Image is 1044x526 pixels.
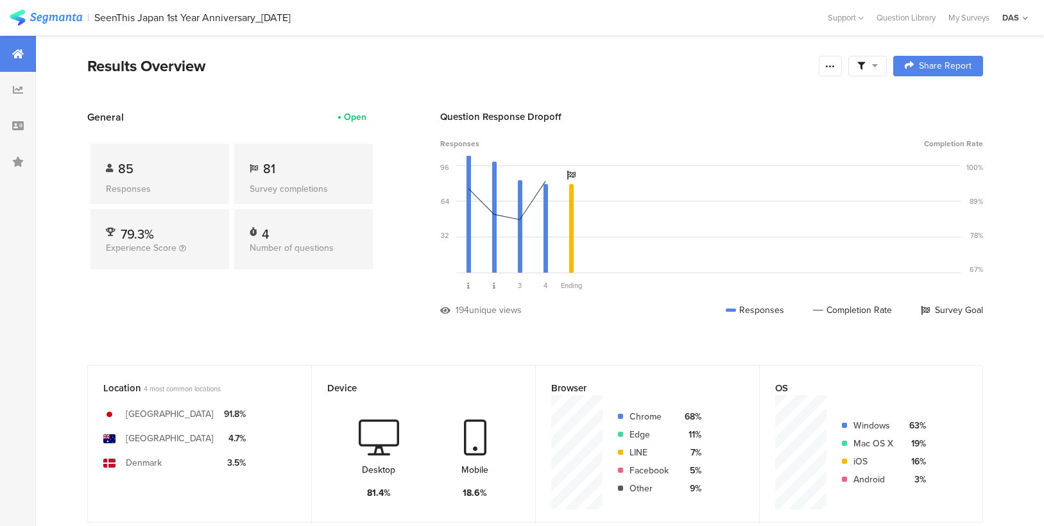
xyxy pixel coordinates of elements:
[813,303,892,317] div: Completion Rate
[461,463,488,477] div: Mobile
[853,419,893,432] div: Windows
[921,303,983,317] div: Survey Goal
[543,280,547,291] span: 4
[262,225,269,237] div: 4
[853,473,893,486] div: Android
[87,55,812,78] div: Results Overview
[629,482,669,495] div: Other
[970,230,983,241] div: 78%
[224,456,246,470] div: 3.5%
[87,10,89,25] div: |
[903,473,926,486] div: 3%
[629,446,669,459] div: LINE
[103,381,275,395] div: Location
[518,280,522,291] span: 3
[970,264,983,275] div: 67%
[144,384,221,394] span: 4 most common locations
[1002,12,1019,24] div: DAS
[726,303,784,317] div: Responses
[679,464,701,477] div: 5%
[10,10,82,26] img: segmanta logo
[679,428,701,441] div: 11%
[679,410,701,423] div: 68%
[970,196,983,207] div: 89%
[629,410,669,423] div: Chrome
[853,455,893,468] div: iOS
[440,138,479,149] span: Responses
[903,437,926,450] div: 19%
[679,446,701,459] div: 7%
[94,12,291,24] div: SeenThis Japan 1st Year Anniversary_[DATE]
[966,162,983,173] div: 100%
[441,230,449,241] div: 32
[440,162,449,173] div: 96
[456,303,469,317] div: 194
[87,110,124,124] span: General
[263,159,275,178] span: 81
[463,486,487,500] div: 18.6%
[469,303,522,317] div: unique views
[942,12,996,24] a: My Surveys
[919,62,971,71] span: Share Report
[853,437,893,450] div: Mac OS X
[367,486,391,500] div: 81.4%
[903,455,926,468] div: 16%
[629,428,669,441] div: Edge
[126,432,214,445] div: [GEOGRAPHIC_DATA]
[775,381,946,395] div: OS
[327,381,499,395] div: Device
[558,280,584,291] div: Ending
[362,463,395,477] div: Desktop
[106,182,214,196] div: Responses
[344,110,366,124] div: Open
[106,241,176,255] span: Experience Score
[224,407,246,421] div: 91.8%
[440,110,983,124] div: Question Response Dropoff
[679,482,701,495] div: 9%
[828,8,864,28] div: Support
[126,456,162,470] div: Denmark
[441,196,449,207] div: 64
[870,12,942,24] a: Question Library
[629,464,669,477] div: Facebook
[126,407,214,421] div: [GEOGRAPHIC_DATA]
[121,225,154,244] span: 79.3%
[924,138,983,149] span: Completion Rate
[903,419,926,432] div: 63%
[551,381,723,395] div: Browser
[250,182,357,196] div: Survey completions
[567,171,576,180] i: Survey Goal
[250,241,334,255] span: Number of questions
[224,432,246,445] div: 4.7%
[118,159,133,178] span: 85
